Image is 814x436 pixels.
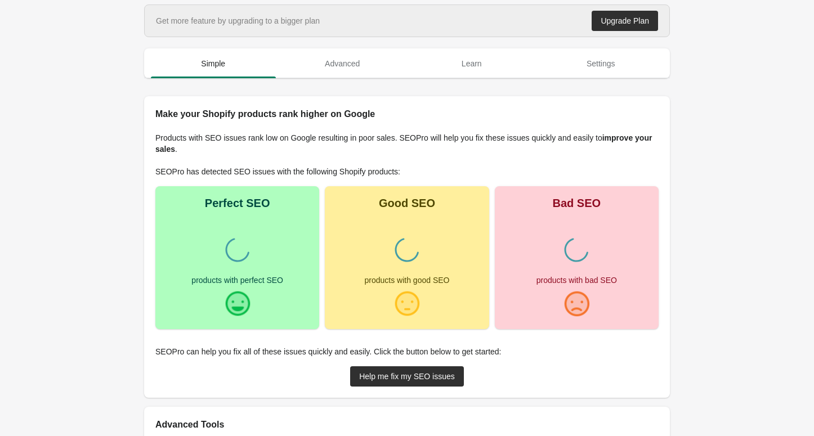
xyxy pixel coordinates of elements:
[155,132,659,155] p: Products with SEO issues rank low on Google resulting in poor sales. SEOPro will help you fix the...
[365,276,450,284] div: products with good SEO
[536,49,666,78] button: Settings
[155,346,659,357] p: SEOPro can help you fix all of these issues quickly and easily. Click the button below to get sta...
[149,49,278,78] button: Simple
[536,276,617,284] div: products with bad SEO
[155,107,659,121] h2: Make your Shopify products rank higher on Google
[151,53,276,74] span: Simple
[359,372,455,381] div: Help me fix my SEO issues
[539,53,664,74] span: Settings
[156,15,320,26] div: Get more feature by upgrading to a bigger plan
[155,418,659,431] h2: Advanced Tools
[205,197,270,209] div: Perfect SEO
[601,16,649,25] div: Upgrade Plan
[278,49,408,78] button: Advanced
[191,276,283,284] div: products with perfect SEO
[407,49,536,78] button: Learn
[592,11,658,31] a: Upgrade Plan
[553,197,601,209] div: Bad SEO
[350,366,464,386] a: Help me fix my SEO issues
[280,53,405,74] span: Advanced
[379,197,435,209] div: Good SEO
[155,166,659,177] p: SEOPro has detected SEO issues with the following Shopify products:
[409,53,534,74] span: Learn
